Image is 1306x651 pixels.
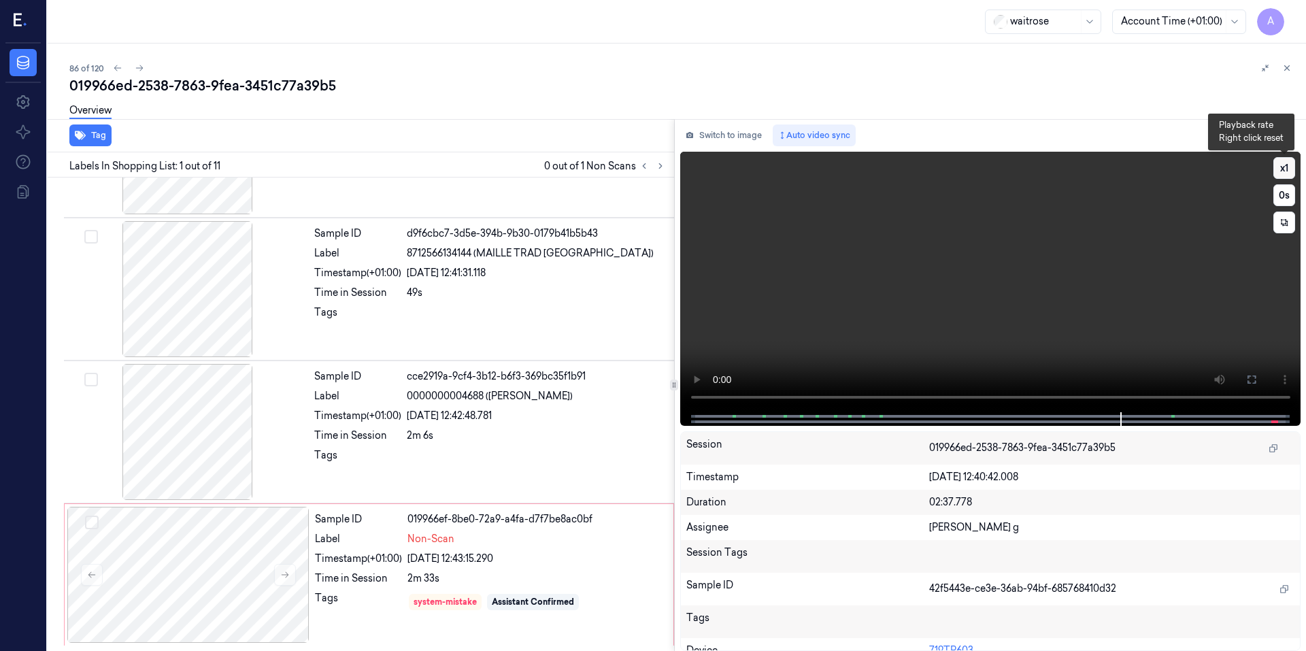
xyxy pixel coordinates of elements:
div: Sample ID [314,369,401,384]
button: Auto video sync [773,124,856,146]
span: 019966ed-2538-7863-9fea-3451c77a39b5 [929,441,1116,455]
div: [DATE] 12:40:42.008 [929,470,1294,484]
div: 02:37.778 [929,495,1294,510]
div: Sample ID [315,512,402,527]
div: cce2919a-9cf4-3b12-b6f3-369bc35f1b91 [407,369,666,384]
a: Overview [69,103,112,119]
div: Assignee [686,520,930,535]
div: system-mistake [414,596,477,608]
div: Timestamp (+01:00) [315,552,402,566]
button: x1 [1273,157,1295,179]
div: [DATE] 12:43:15.290 [407,552,665,566]
button: Select row [85,516,99,529]
div: Session [686,437,930,459]
div: Time in Session [314,286,401,300]
span: 0 out of 1 Non Scans [544,158,669,174]
span: 42f5443e-ce3e-36ab-94bf-685768410d32 [929,582,1116,596]
div: Tags [315,591,402,613]
div: Tags [314,305,401,327]
span: 86 of 120 [69,63,104,74]
div: 2m 33s [407,571,665,586]
span: 0000000004688 ([PERSON_NAME]) [407,389,573,403]
div: Label [314,246,401,261]
div: Sample ID [314,227,401,241]
div: Duration [686,495,930,510]
span: Non-Scan [407,532,454,546]
div: [PERSON_NAME] g [929,520,1294,535]
span: 8712566134144 (MAILLE TRAD [GEOGRAPHIC_DATA]) [407,246,654,261]
div: Sample ID [686,578,930,600]
div: 019966ef-8be0-72a9-a4fa-d7f7be8ac0bf [407,512,665,527]
button: Tag [69,124,112,146]
div: Timestamp [686,470,930,484]
div: Time in Session [315,571,402,586]
span: Labels In Shopping List: 1 out of 11 [69,159,220,173]
button: A [1257,8,1284,35]
button: Switch to image [680,124,767,146]
div: d9f6cbc7-3d5e-394b-9b30-0179b41b5b43 [407,227,666,241]
div: 49s [407,286,666,300]
div: [DATE] 12:42:48.781 [407,409,666,423]
div: Timestamp (+01:00) [314,266,401,280]
button: Select row [84,373,98,386]
button: 0s [1273,184,1295,206]
div: Label [314,389,401,403]
div: Tags [314,448,401,470]
div: Assistant Confirmed [492,596,574,608]
div: Timestamp (+01:00) [314,409,401,423]
div: [DATE] 12:41:31.118 [407,266,666,280]
div: 019966ed-2538-7863-9fea-3451c77a39b5 [69,76,1295,95]
div: Time in Session [314,429,401,443]
div: 2m 6s [407,429,666,443]
div: Tags [686,611,930,633]
div: Label [315,532,402,546]
button: Select row [84,230,98,244]
div: Session Tags [686,546,930,567]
